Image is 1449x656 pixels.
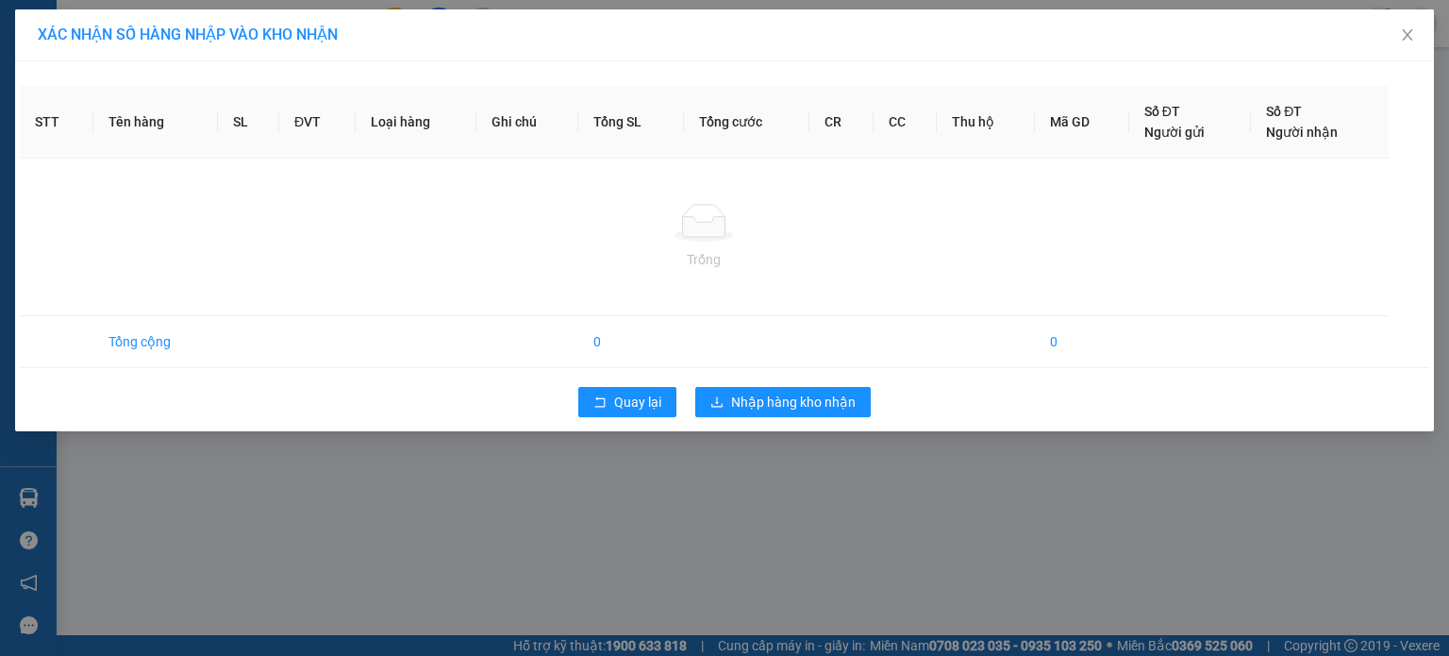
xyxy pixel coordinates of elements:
[809,86,873,159] th: CR
[38,25,338,43] span: XÁC NHẬN SỐ HÀNG NHẬP VÀO KHO NHẬN
[614,392,661,412] span: Quay lại
[578,86,684,159] th: Tổng SL
[578,387,676,417] button: rollbackQuay lại
[578,316,684,368] td: 0
[1381,9,1434,62] button: Close
[1266,125,1338,140] span: Người nhận
[874,86,937,159] th: CC
[937,86,1035,159] th: Thu hộ
[356,86,476,159] th: Loại hàng
[1144,104,1180,119] span: Số ĐT
[1266,104,1302,119] span: Số ĐT
[476,86,578,159] th: Ghi chú
[1035,86,1129,159] th: Mã GD
[218,86,279,159] th: SL
[1035,316,1129,368] td: 0
[279,86,356,159] th: ĐVT
[1400,27,1415,42] span: close
[695,387,871,417] button: downloadNhập hàng kho nhận
[20,86,93,159] th: STT
[1144,125,1205,140] span: Người gửi
[731,392,856,412] span: Nhập hàng kho nhận
[684,86,809,159] th: Tổng cước
[93,316,218,368] td: Tổng cộng
[710,395,724,411] span: download
[593,395,607,411] span: rollback
[35,249,1374,270] div: Trống
[93,86,218,159] th: Tên hàng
